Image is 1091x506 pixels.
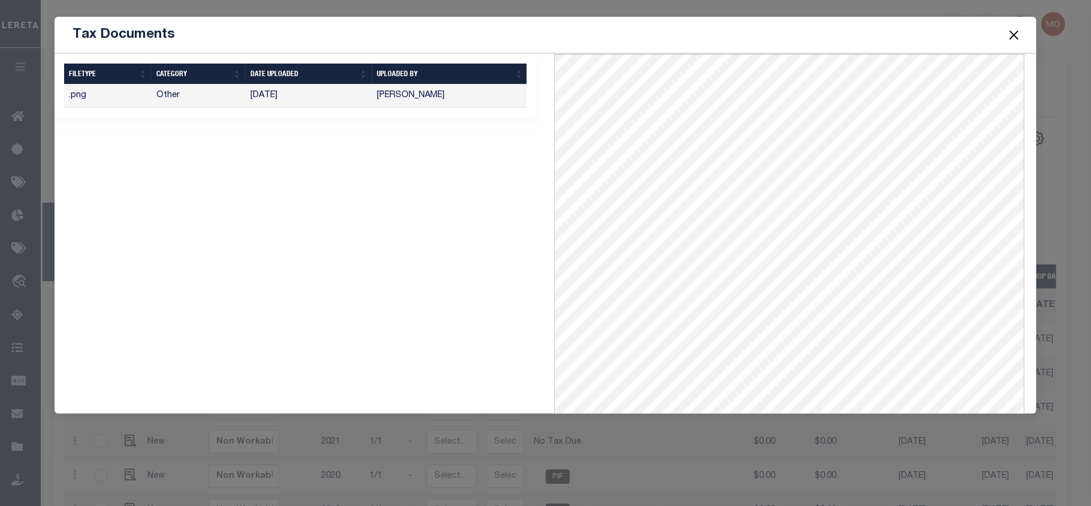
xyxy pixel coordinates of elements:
th: CATEGORY: activate to sort column ascending [152,64,246,85]
th: Date Uploaded: activate to sort column ascending [246,64,372,85]
td: .png [64,85,152,108]
td: [DATE] [246,85,372,108]
td: [PERSON_NAME] [372,85,528,108]
th: Uploaded By: activate to sort column ascending [372,64,528,85]
td: Other [152,85,246,108]
th: FileType: activate to sort column ascending [64,64,152,85]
